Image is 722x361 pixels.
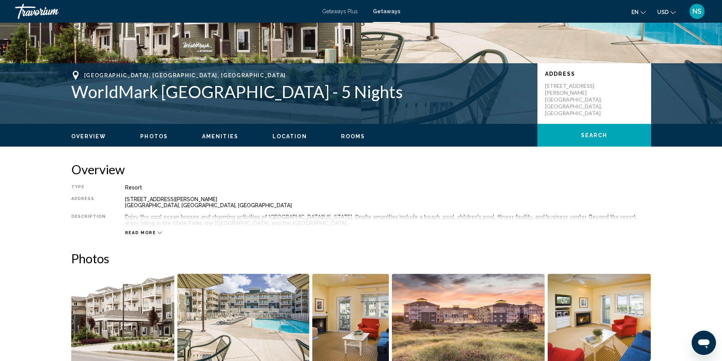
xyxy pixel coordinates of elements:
[71,82,530,102] h1: WorldMark [GEOGRAPHIC_DATA] - 5 Nights
[657,6,676,17] button: Change currency
[15,4,315,19] a: Travorium
[273,133,307,140] button: Location
[71,162,651,177] h2: Overview
[71,214,106,226] div: Description
[71,184,106,191] div: Type
[545,83,606,117] p: [STREET_ADDRESS][PERSON_NAME] [GEOGRAPHIC_DATA], [GEOGRAPHIC_DATA], [GEOGRAPHIC_DATA]
[545,71,644,77] p: Address
[125,230,156,235] span: Read more
[71,196,106,208] div: Address
[140,133,168,140] button: Photos
[125,214,651,226] div: Enjoy the cool ocean breeze and charming activities of [GEOGRAPHIC_DATA][US_STATE]. Onsite amenit...
[322,8,358,14] a: Getaways Plus
[692,331,716,355] iframe: Button to launch messaging window
[84,72,286,78] span: [GEOGRAPHIC_DATA], [GEOGRAPHIC_DATA], [GEOGRAPHIC_DATA]
[631,9,639,15] span: en
[692,8,702,15] span: NS
[71,133,106,140] button: Overview
[125,196,651,208] div: [STREET_ADDRESS][PERSON_NAME] [GEOGRAPHIC_DATA], [GEOGRAPHIC_DATA], [GEOGRAPHIC_DATA]
[537,124,651,147] button: Search
[71,251,651,266] h2: Photos
[657,9,669,15] span: USD
[631,6,646,17] button: Change language
[373,8,400,14] a: Getaways
[687,3,707,19] button: User Menu
[125,230,162,236] button: Read more
[581,133,608,139] span: Search
[202,133,238,140] button: Amenities
[125,184,651,191] div: Resort
[341,133,365,140] button: Rooms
